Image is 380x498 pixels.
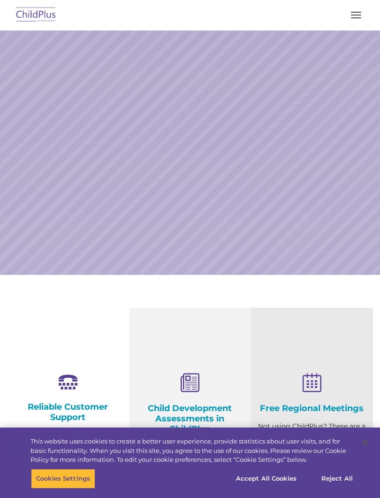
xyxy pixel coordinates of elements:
[308,469,366,489] button: Reject All
[136,403,244,434] h4: Child Development Assessments in ChildPlus
[14,402,122,422] h4: Reliable Customer Support
[31,469,95,489] button: Cookies Settings
[355,432,375,453] button: Close
[231,469,302,489] button: Accept All Cookies
[258,420,366,479] p: Not using ChildPlus? These are a great opportunity to network and learn from ChildPlus users. Fin...
[258,403,366,413] h4: Free Regional Meetings
[30,437,354,465] div: This website uses cookies to create a better user experience, provide statistics about user visit...
[14,4,58,26] img: ChildPlus by Procare Solutions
